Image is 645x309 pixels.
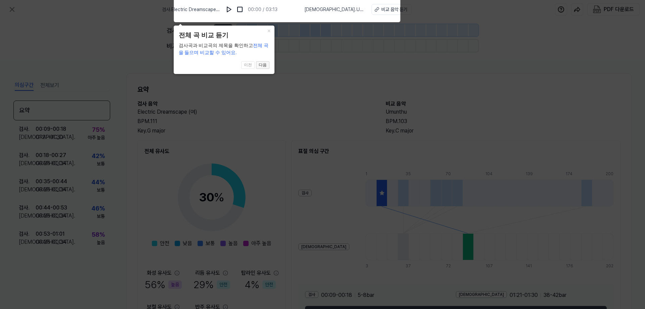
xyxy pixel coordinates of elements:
[264,26,274,35] button: Close
[304,6,363,13] span: [DEMOGRAPHIC_DATA] . Umunthu
[248,6,277,13] div: 00:00 / 03:13
[226,6,232,13] img: play
[381,6,407,13] div: 비교 음악 듣기
[179,43,269,55] span: 전체 곡을 들으며 비교할 수 있어요.
[179,31,269,40] header: 전체 곡 비교 듣기
[372,4,412,15] button: 비교 음악 듣기
[179,42,269,56] div: 검사곡과 비교곡의 제목을 확인하고
[236,6,243,13] img: stop
[162,6,221,13] span: 검사 . Electric Dreamscape (여)
[256,61,269,69] button: 다음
